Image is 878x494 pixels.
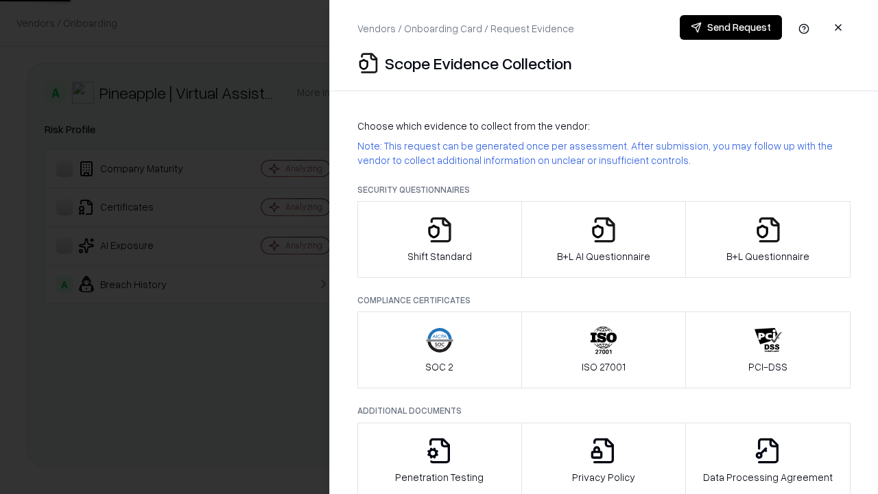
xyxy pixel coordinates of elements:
p: ISO 27001 [582,360,626,374]
button: B+L Questionnaire [685,201,851,278]
button: B+L AI Questionnaire [521,201,687,278]
p: Shift Standard [407,249,472,263]
p: Note: This request can be generated once per assessment. After submission, you may follow up with... [357,139,851,167]
button: Shift Standard [357,201,522,278]
p: Security Questionnaires [357,184,851,196]
button: ISO 27001 [521,311,687,388]
p: Privacy Policy [572,470,635,484]
p: B+L Questionnaire [726,249,809,263]
p: Scope Evidence Collection [385,52,572,74]
button: SOC 2 [357,311,522,388]
p: Vendors / Onboarding Card / Request Evidence [357,21,574,36]
p: PCI-DSS [748,360,787,374]
p: Additional Documents [357,405,851,416]
p: Compliance Certificates [357,294,851,306]
button: Send Request [680,15,782,40]
p: SOC 2 [425,360,453,374]
p: Data Processing Agreement [703,470,833,484]
p: B+L AI Questionnaire [557,249,650,263]
p: Choose which evidence to collect from the vendor: [357,119,851,133]
p: Penetration Testing [395,470,484,484]
button: PCI-DSS [685,311,851,388]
